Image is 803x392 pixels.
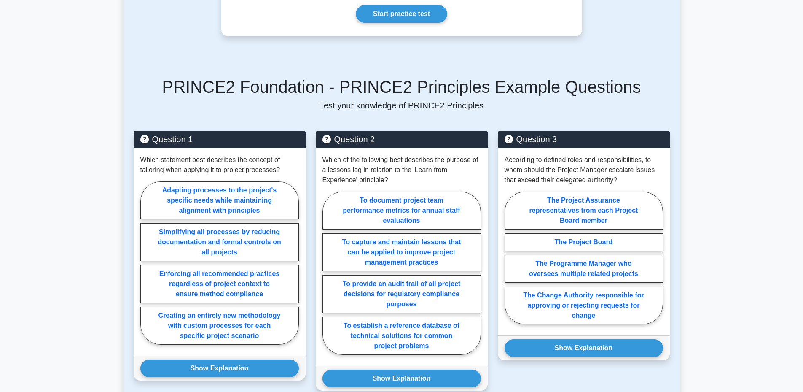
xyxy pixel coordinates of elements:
h5: PRINCE2 Foundation - PRINCE2 Principles Example Questions [134,77,670,97]
h5: Question 2 [322,134,481,144]
label: To capture and maintain lessons that can be applied to improve project management practices [322,233,481,271]
button: Show Explanation [505,339,663,357]
p: Which statement best describes the concept of tailoring when applying it to project processes? [140,155,299,175]
label: The Project Assurance representatives from each Project Board member [505,192,663,230]
label: Enforcing all recommended practices regardless of project context to ensure method compliance [140,265,299,303]
label: Adapting processes to the project's specific needs while maintaining alignment with principles [140,181,299,219]
label: Simplifying all processes by reducing documentation and formal controls on all projects [140,223,299,261]
label: The Programme Manager who oversees multiple related projects [505,255,663,283]
label: The Project Board [505,233,663,251]
label: To establish a reference database of technical solutions for common project problems [322,317,481,355]
label: The Change Authority responsible for approving or rejecting requests for change [505,287,663,324]
a: Start practice test [356,5,447,23]
button: Show Explanation [140,360,299,377]
p: According to defined roles and responsibilities, to whom should the Project Manager escalate issu... [505,155,663,185]
label: Creating an entirely new methodology with custom processes for each specific project scenario [140,307,299,345]
button: Show Explanation [322,370,481,387]
p: Which of the following best describes the purpose of a lessons log in relation to the 'Learn from... [322,155,481,185]
h5: Question 1 [140,134,299,144]
h5: Question 3 [505,134,663,144]
label: To document project team performance metrics for annual staff evaluations [322,192,481,230]
p: Test your knowledge of PRINCE2 Principles [134,100,670,111]
label: To provide an audit trail of all project decisions for regulatory compliance purposes [322,275,481,313]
